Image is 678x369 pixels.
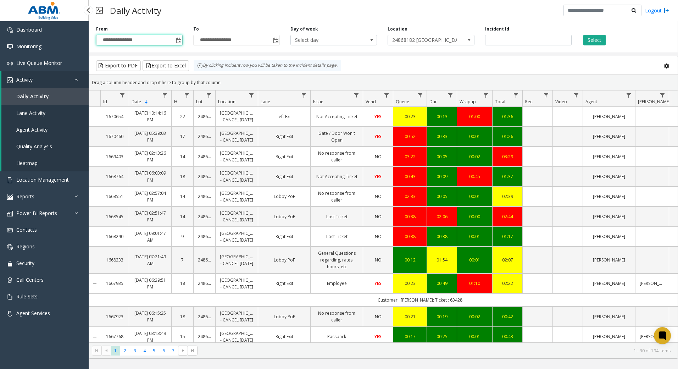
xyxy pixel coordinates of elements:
[497,333,518,340] div: 00:43
[220,190,254,203] a: [GEOGRAPHIC_DATA] - CANCEL [DATE]
[262,193,306,200] a: Lobby PoF
[645,7,669,14] a: Logout
[89,76,678,89] div: Drag a column header and drop it here to group by that column
[133,170,167,183] a: [DATE] 06:03:09 PM
[497,153,518,160] a: 03:29
[16,260,34,266] span: Security
[497,133,518,140] div: 01:26
[495,99,505,105] span: Total
[105,153,124,160] a: 1669403
[198,213,211,220] a: 24868182
[132,99,141,105] span: Date
[133,110,167,123] a: [DATE] 10:14:16 PM
[497,193,518,200] a: 02:39
[587,233,631,240] a: [PERSON_NAME]
[313,99,323,105] span: Issue
[105,233,124,240] a: 1668290
[398,213,422,220] div: 00:38
[315,190,359,203] a: No response from caller
[624,90,634,100] a: Agent Filter Menu
[497,280,518,287] a: 02:22
[133,130,167,143] a: [DATE] 05:39:03 PM
[315,113,359,120] a: Not Accepting Ticket
[143,60,189,71] button: Export to Excel
[198,257,211,263] a: 24868182
[299,90,309,100] a: Lane Filter Menu
[398,233,422,240] div: 00:38
[291,35,360,45] span: Select day...
[374,114,382,120] span: YES
[461,333,488,340] div: 00:01
[262,257,306,263] a: Lobby PoF
[431,173,452,180] div: 00:09
[7,261,13,266] img: 'icon'
[262,153,306,160] a: Right Exit
[555,99,567,105] span: Video
[149,346,159,356] span: Page 5
[431,113,452,120] div: 00:13
[583,35,606,45] button: Select
[1,155,89,171] a: Heatmap
[367,257,389,263] a: NO
[398,257,422,263] div: 00:12
[431,233,452,240] a: 00:38
[315,250,359,270] a: General Questions regarding, rates, hours, etc
[7,77,13,83] img: 'icon'
[367,133,389,140] a: YES
[431,193,452,200] div: 00:05
[16,210,57,216] span: Power BI Reports
[431,313,452,320] div: 00:19
[585,99,597,105] span: Agent
[398,153,422,160] a: 03:22
[16,126,48,133] span: Agent Activity
[105,173,124,180] a: 1668764
[160,90,170,100] a: Date Filter Menu
[262,313,306,320] a: Lobby PoF
[367,113,389,120] a: YES
[194,60,341,71] div: By clicking Incident row you will be taken to the incident details page.
[461,257,488,263] a: 00:01
[431,213,452,220] a: 02:06
[352,90,361,100] a: Issue Filter Menu
[220,110,254,123] a: [GEOGRAPHIC_DATA] - CANCEL [DATE]
[429,99,437,105] span: Dur
[374,280,382,286] span: YES
[374,334,382,340] span: YES
[247,90,256,100] a: Location Filter Menu
[398,333,422,340] a: 00:17
[176,280,189,287] a: 18
[366,99,376,105] span: Vend
[398,193,422,200] a: 02:33
[96,2,103,19] img: pageIcon
[315,130,359,143] a: Gate / Door Won't Open
[174,99,177,105] span: H
[388,35,457,45] span: 24868182 [GEOGRAPHIC_DATA] - CANCEL [DATE]
[398,133,422,140] a: 00:52
[640,333,665,340] a: [PERSON_NAME]
[497,173,518,180] a: 01:37
[176,153,189,160] a: 14
[1,105,89,121] a: Lane Activity
[398,173,422,180] div: 00:43
[587,333,631,340] a: [PERSON_NAME]
[176,173,189,180] a: 18
[105,280,124,287] a: 1667935
[105,213,124,220] a: 1668545
[133,230,167,243] a: [DATE] 09:01:47 AM
[431,333,452,340] div: 00:25
[461,313,488,320] a: 00:02
[198,173,211,180] a: 24868182
[481,90,491,100] a: Wrapup Filter Menu
[497,113,518,120] div: 01:36
[168,346,178,356] span: Page 7
[375,193,382,199] span: NO
[315,310,359,323] a: No response from caller
[176,193,189,200] a: 14
[587,133,631,140] a: [PERSON_NAME]
[315,213,359,220] a: Lost Ticket
[16,226,37,233] span: Contacts
[587,153,631,160] a: [PERSON_NAME]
